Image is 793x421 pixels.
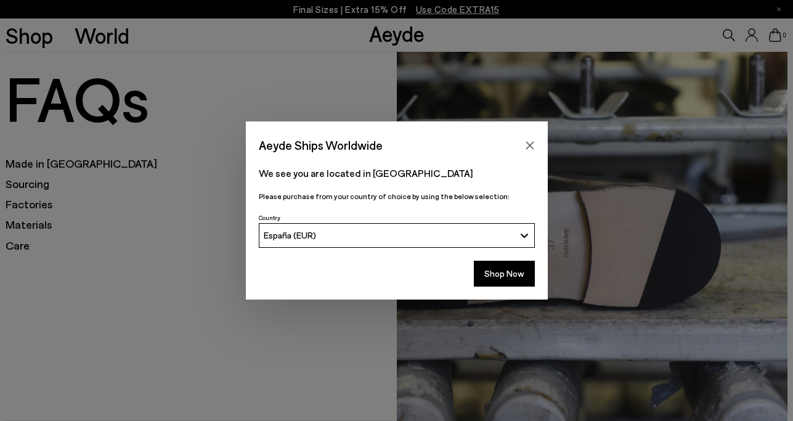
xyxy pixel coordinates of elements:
button: Shop Now [474,261,535,287]
button: Close [521,136,539,155]
p: Please purchase from your country of choice by using the below selection: [259,190,535,202]
span: España (EUR) [264,230,316,240]
p: We see you are located in [GEOGRAPHIC_DATA] [259,166,535,181]
span: Aeyde Ships Worldwide [259,134,383,156]
span: Country [259,214,280,221]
